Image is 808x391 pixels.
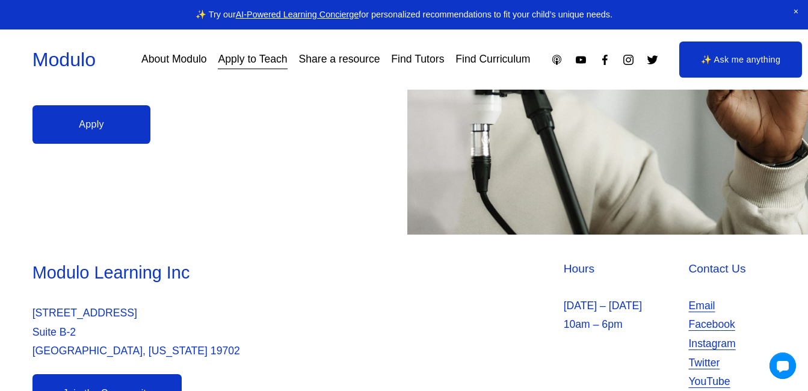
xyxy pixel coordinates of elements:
a: YouTube [575,54,587,66]
a: AI-Powered Learning Concierge [236,10,359,19]
h4: Hours [564,261,682,277]
a: Find Tutors [391,49,444,70]
a: Find Curriculum [455,49,530,70]
a: Instagram [622,54,635,66]
h4: Contact Us [688,261,776,277]
a: Modulo [32,49,96,70]
a: Email [688,297,715,316]
p: [STREET_ADDRESS] Suite B-2 [GEOGRAPHIC_DATA], [US_STATE] 19702 [32,304,401,361]
a: Twitter [688,354,720,373]
a: About Modulo [141,49,207,70]
h3: Modulo Learning Inc [32,261,401,285]
a: Facebook [688,315,735,334]
a: Apply to Teach [218,49,287,70]
a: Share a resource [298,49,380,70]
a: Twitter [646,54,659,66]
a: Instagram [688,334,735,354]
a: Facebook [599,54,611,66]
p: [DATE] – [DATE] 10am – 6pm [564,297,682,334]
a: ✨ Ask me anything [679,42,802,78]
a: Apply [32,105,151,144]
a: Apple Podcasts [550,54,563,66]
